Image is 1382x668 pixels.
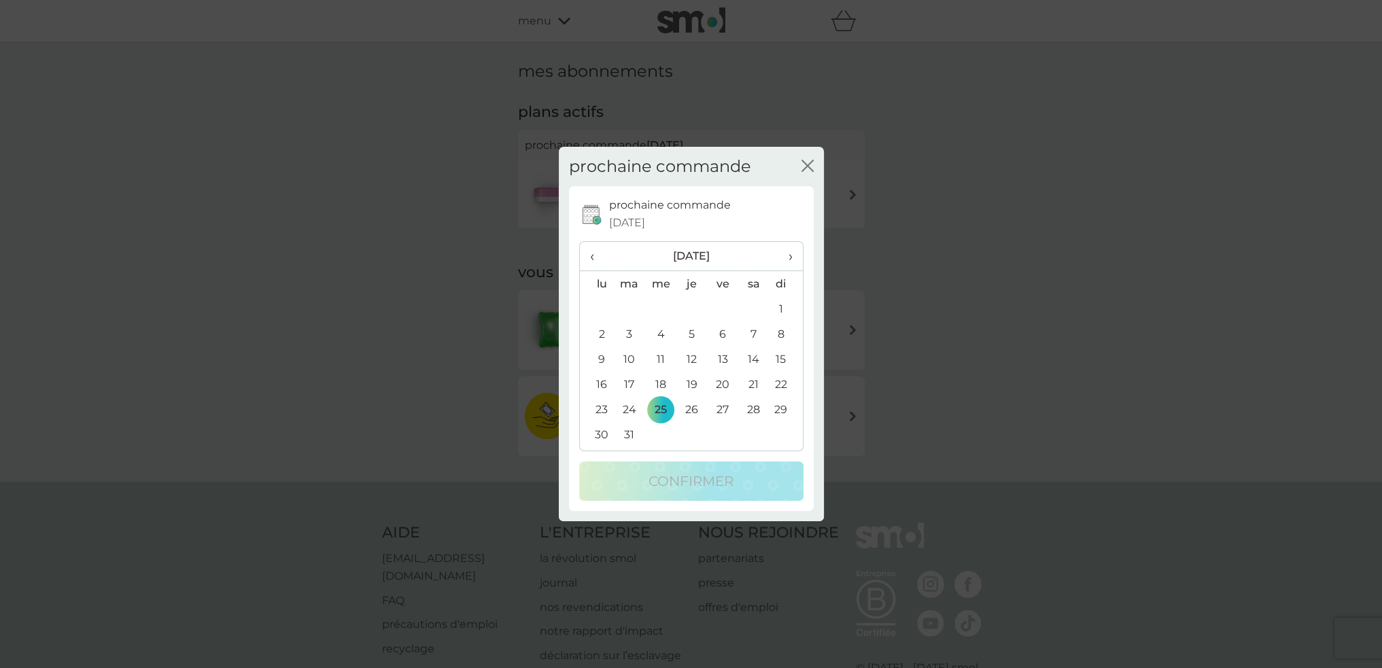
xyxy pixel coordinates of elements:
[738,321,769,347] td: 7
[769,321,802,347] td: 8
[590,242,604,270] span: ‹
[580,422,614,447] td: 30
[614,242,770,271] th: [DATE]
[609,196,731,214] p: prochaine commande
[708,321,739,347] td: 6
[738,347,769,372] td: 14
[708,372,739,397] td: 20
[738,372,769,397] td: 21
[580,372,614,397] td: 16
[580,271,614,297] th: lu
[769,397,802,422] td: 29
[708,347,739,372] td: 13
[769,347,802,372] td: 15
[614,397,645,422] td: 24
[676,321,707,347] td: 5
[769,372,802,397] td: 22
[645,372,676,397] td: 18
[579,461,804,501] button: confirmer
[708,271,739,297] th: ve
[614,422,645,447] td: 31
[738,397,769,422] td: 28
[614,271,645,297] th: ma
[769,296,802,321] td: 1
[645,321,676,347] td: 4
[738,271,769,297] th: sa
[645,397,676,422] td: 25
[676,397,707,422] td: 26
[580,321,614,347] td: 2
[676,347,707,372] td: 12
[676,271,707,297] th: je
[708,397,739,422] td: 27
[645,347,676,372] td: 11
[569,157,751,177] h2: prochaine commande
[614,372,645,397] td: 17
[609,214,645,232] span: [DATE]
[580,347,614,372] td: 9
[645,271,676,297] th: me
[649,470,733,492] p: confirmer
[801,160,814,174] button: fermer
[779,242,792,270] span: ›
[614,347,645,372] td: 10
[580,397,614,422] td: 23
[769,271,802,297] th: di
[614,321,645,347] td: 3
[676,372,707,397] td: 19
